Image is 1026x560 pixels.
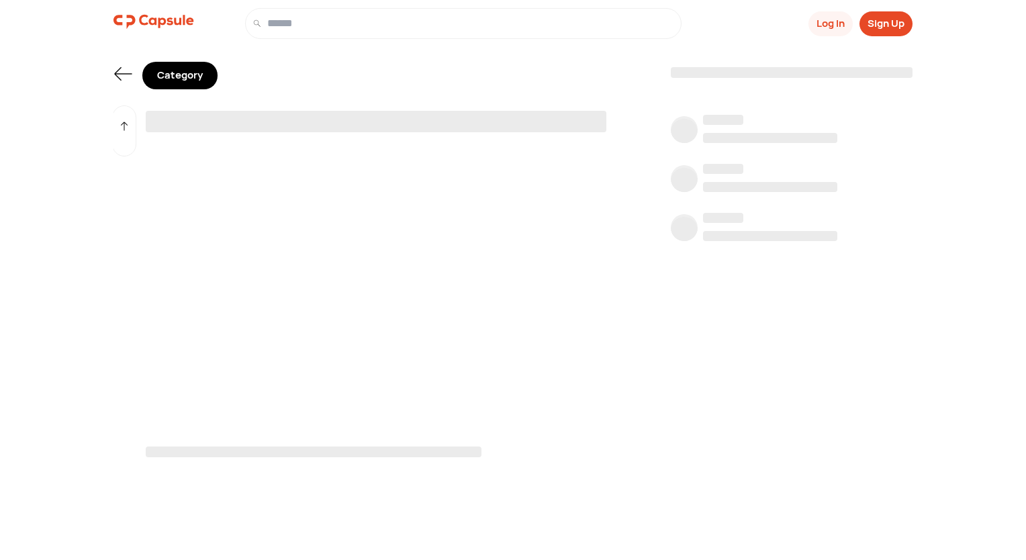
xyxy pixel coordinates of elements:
[671,67,913,78] span: ‌
[808,11,853,36] button: Log In
[703,115,743,125] span: ‌
[703,231,837,241] span: ‌
[146,111,606,132] span: ‌
[146,447,481,457] span: ‌
[671,119,698,146] span: ‌
[703,164,743,174] span: ‌
[671,168,698,195] span: ‌
[142,62,218,89] div: Category
[859,11,913,36] button: Sign Up
[703,213,743,223] span: ‌
[671,217,698,244] span: ‌
[113,8,194,39] a: logo
[703,133,837,143] span: ‌
[703,182,837,192] span: ‌
[113,8,194,35] img: logo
